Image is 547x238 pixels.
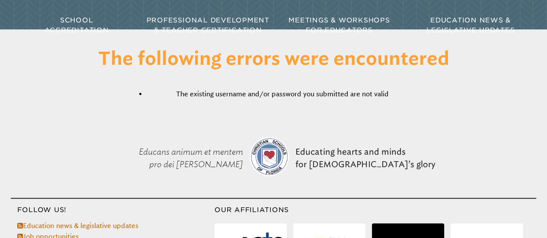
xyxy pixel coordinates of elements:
[147,16,269,34] span: Professional Development & Teacher Certification
[288,16,390,34] span: Meetings & Workshops for Educators
[250,137,289,176] img: csf-logo-web-colors.png
[292,125,438,191] p: Educating hearts and minds for [DEMOGRAPHIC_DATA]’s glory
[63,49,484,70] h1: The following errors were encountered
[11,205,214,215] h3: Follow Us!
[147,89,418,99] li: The existing username and/or password you submitted are not valid
[214,205,536,215] h3: Our Affiliations
[108,125,246,191] p: Educans animum et mentem pro dei [PERSON_NAME]
[17,222,138,230] a: Education news & legislative updates
[45,16,109,34] span: School Accreditation
[426,16,515,34] span: Education News & Legislative Updates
